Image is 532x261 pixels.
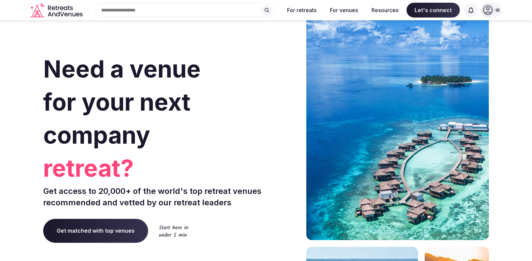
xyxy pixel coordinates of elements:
[159,225,188,237] img: Start here in under 5 min
[30,3,84,18] a: Visit the homepage
[43,219,148,242] a: Get matched with top venues
[30,3,84,18] svg: Retreats and Venues company logo
[282,3,322,18] button: For retreats
[43,185,263,208] p: Get access to 20,000+ of the world's top retreat venues recommended and vetted by our retreat lea...
[325,3,363,18] button: For venues
[43,55,201,149] span: Need a venue for your next company
[366,3,404,18] button: Resources
[407,3,460,18] span: Let's connect
[43,152,263,185] span: retreat?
